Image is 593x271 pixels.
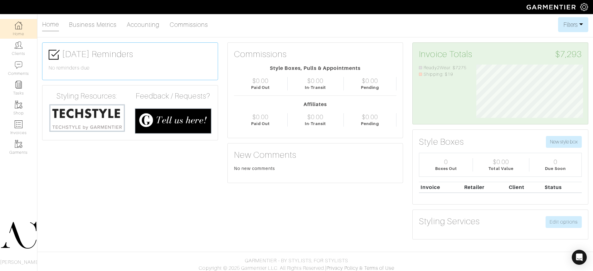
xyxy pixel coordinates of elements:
[15,140,22,148] img: garments-icon-b7da505a4dc4fd61783c78ac3ca0ef83fa9d6f193b1c9dc38574b1d14d53ca28.png
[234,101,397,108] div: Affiliates
[49,49,60,60] img: check-box-icon-36a4915ff3ba2bd8f6e4f29bc755bb66becd62c870f447fc0dd1365fcfddab58.png
[545,166,566,172] div: Due Soon
[305,85,326,90] div: In-Transit
[170,18,208,31] a: Commissions
[523,2,580,12] img: garmentier-logo-header-white-b43fb05a5012e4ada735d5af1a66efaba907eab6374d6393d1fbf88cb4ef424d.png
[234,150,397,160] h3: New Comments
[419,49,582,60] h3: Invoice Totals
[234,49,287,60] h3: Commissions
[493,158,509,166] div: $0.00
[135,108,211,134] img: feedback_requests-3821251ac2bd56c73c230f3229a5b25d6eb027adea667894f41107c140538ee0.png
[49,103,125,133] img: techstyle-93310999766a10050dc78ceb7f971a75838126fd19372ce40ba20cdf6a89b94b.png
[419,216,480,227] h3: Styling Services
[419,71,467,78] li: Shipping: $19
[362,113,378,121] div: $0.00
[252,113,269,121] div: $0.00
[127,18,160,31] a: Accounting
[251,85,270,90] div: Paid Out
[419,65,467,71] li: Ready2Wear: $7275
[135,92,211,101] h4: Feedback / Requests?
[15,41,22,49] img: clients-icon-6bae9207a08558b7cb47a8932f037763ab4055f8c8b6bfacd5dc20c3e0201464.png
[49,49,211,60] h3: [DATE] Reminders
[307,77,323,85] div: $0.00
[555,49,582,60] span: $7,293
[419,137,464,147] h3: Style Boxes
[507,182,543,193] th: Client
[251,121,270,127] div: Paid Out
[362,77,378,85] div: $0.00
[444,158,448,166] div: 0
[15,61,22,69] img: comment-icon-a0a6a9ef722e966f86d9cbdc48e553b5cf19dbc54f86b18d962a5391bc8f6eb6.png
[554,158,557,166] div: 0
[234,165,397,172] div: No new comments
[463,182,507,193] th: Retailer
[572,250,587,265] div: Open Intercom Messenger
[435,166,457,172] div: Boxes Out
[419,182,463,193] th: Invoice
[15,120,22,128] img: orders-icon-0abe47150d42831381b5fb84f609e132dff9fe21cb692f30cb5eec754e2cba89.png
[69,18,117,31] a: Business Metrics
[307,113,323,121] div: $0.00
[49,92,125,101] h4: Styling Resources:
[361,121,379,127] div: Pending
[580,3,588,11] img: gear-icon-white-bd11855cb880d31180b6d7d6211b90ccbf57a29d726f0c71d8c61bd08dd39cc2.png
[15,22,22,29] img: dashboard-icon-dbcd8f5a0b271acd01030246c82b418ddd0df26cd7fceb0bd07c9910d44c42f6.png
[199,265,325,271] span: Copyright © 2025 Garmentier LLC. All Rights Reserved.
[42,18,59,31] a: Home
[15,81,22,89] img: reminder-icon-8004d30b9f0a5d33ae49ab947aed9ed385cf756f9e5892f1edd6e32f2345188e.png
[252,77,269,85] div: $0.00
[546,136,582,148] button: New style box
[543,182,582,193] th: Status
[234,65,397,72] div: Style Boxes, Pulls & Appointments
[15,101,22,109] img: garments-icon-b7da505a4dc4fd61783c78ac3ca0ef83fa9d6f193b1c9dc38574b1d14d53ca28.png
[488,166,513,172] div: Total Value
[49,65,211,71] h6: No reminders due
[327,265,394,271] a: Privacy Policy & Terms of Use
[546,216,582,228] a: Edit options
[558,17,588,32] button: Filters
[361,85,379,90] div: Pending
[305,121,326,127] div: In-Transit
